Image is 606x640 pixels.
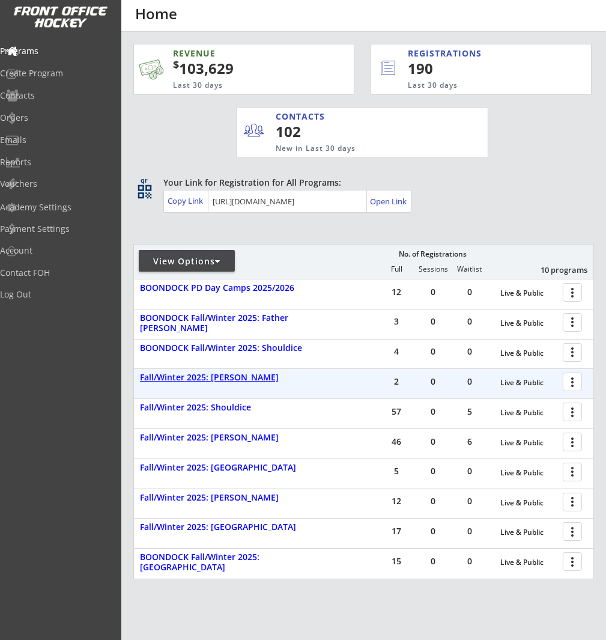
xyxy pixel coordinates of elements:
div: Last 30 days [408,81,542,91]
div: 0 [415,407,451,416]
div: 17 [378,527,414,535]
div: Open Link [370,197,408,207]
div: Live & Public [500,319,557,328]
div: View Options [139,255,235,267]
div: 0 [415,377,451,386]
div: Waitlist [451,265,487,273]
div: 0 [415,317,451,326]
div: Live & Public [500,289,557,297]
a: Open Link [370,193,408,210]
div: 0 [452,557,488,565]
div: Live & Public [500,439,557,447]
div: BOONDOCK PD Day Camps 2025/2026 [140,283,327,293]
div: Fall/Winter 2025: [PERSON_NAME] [140,433,327,443]
div: Sessions [415,265,451,273]
div: Last 30 days [173,81,299,91]
div: 5 [452,407,488,416]
div: Copy Link [168,195,205,206]
div: Your Link for Registration for All Programs: [163,177,557,189]
div: Full [378,265,414,273]
div: 10 programs [525,264,587,275]
div: Live & Public [500,349,557,358]
button: more_vert [563,433,582,451]
div: 0 [415,347,451,356]
div: 6 [452,437,488,446]
div: Live & Public [500,469,557,477]
div: Live & Public [500,558,557,567]
div: 0 [452,288,488,296]
div: Live & Public [500,409,557,417]
div: 190 [408,58,551,79]
div: No. of Registrations [395,250,470,258]
button: more_vert [563,552,582,571]
div: 0 [415,557,451,565]
div: 0 [415,527,451,535]
button: more_vert [563,343,582,362]
div: 12 [378,497,414,505]
div: Fall/Winter 2025: [GEOGRAPHIC_DATA] [140,463,327,473]
div: Live & Public [500,379,557,387]
div: 2 [378,377,414,386]
div: REGISTRATIONS [408,47,538,59]
div: Live & Public [500,499,557,507]
button: more_vert [563,493,582,511]
div: Live & Public [500,528,557,537]
div: CONTACTS [276,111,330,123]
div: New in Last 30 days [276,144,432,154]
div: 0 [452,467,488,475]
button: more_vert [563,283,582,302]
div: 0 [452,497,488,505]
div: Fall/Winter 2025: Shouldice [140,403,327,413]
button: more_vert [563,522,582,541]
div: 0 [415,467,451,475]
div: 5 [378,467,414,475]
div: 0 [452,347,488,356]
div: REVENUE [173,47,299,59]
div: Fall/Winter 2025: [GEOGRAPHIC_DATA] [140,522,327,532]
div: 0 [415,288,451,296]
div: 0 [452,527,488,535]
div: 0 [415,497,451,505]
div: BOONDOCK Fall/Winter 2025: [GEOGRAPHIC_DATA] [140,552,327,573]
div: 103,629 [173,58,316,79]
div: 0 [415,437,451,446]
div: BOONDOCK Fall/Winter 2025: Father [PERSON_NAME] [140,313,327,334]
button: more_vert [563,403,582,421]
div: 0 [452,317,488,326]
div: 3 [378,317,414,326]
div: BOONDOCK Fall/Winter 2025: Shouldice [140,343,327,353]
div: 15 [378,557,414,565]
div: 102 [276,121,350,142]
button: more_vert [563,463,582,481]
button: more_vert [563,313,582,332]
div: 46 [378,437,414,446]
button: qr_code [136,183,154,201]
div: Fall/Winter 2025: [PERSON_NAME] [140,493,327,503]
sup: $ [173,57,179,72]
div: qr [137,177,151,184]
div: 12 [378,288,414,296]
div: 0 [452,377,488,386]
div: 57 [378,407,414,416]
button: more_vert [563,373,582,391]
div: Fall/Winter 2025: [PERSON_NAME] [140,373,327,383]
div: 4 [378,347,414,356]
